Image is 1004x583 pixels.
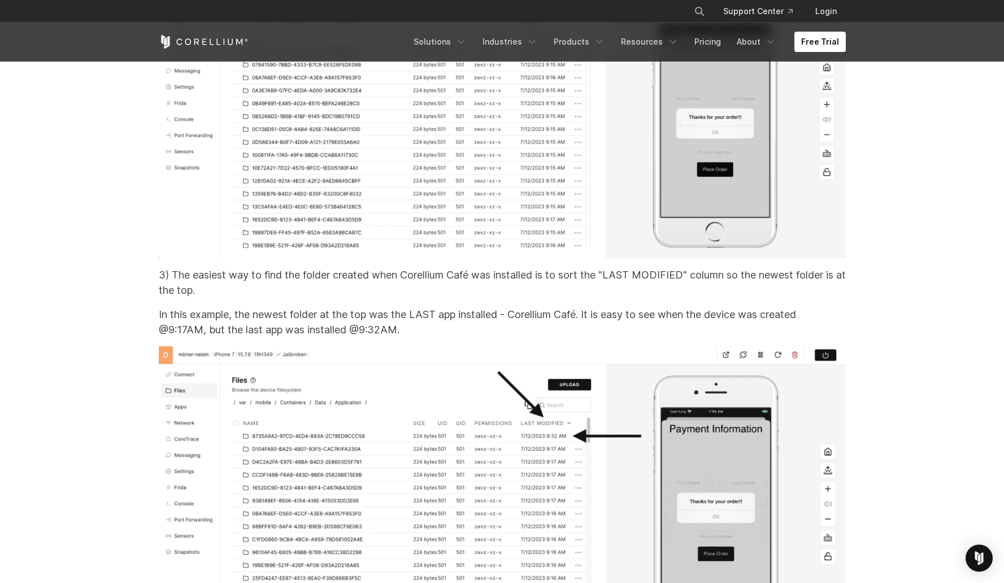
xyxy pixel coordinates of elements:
[806,1,846,21] a: Login
[614,32,685,52] a: Resources
[159,35,249,49] a: Corellium Home
[680,1,846,21] div: Navigation Menu
[714,1,802,21] a: Support Center
[407,32,473,52] a: Solutions
[547,32,612,52] a: Products
[966,545,993,572] div: Open Intercom Messenger
[476,32,545,52] a: Industries
[407,32,846,52] div: Navigation Menu
[688,32,728,52] a: Pricing
[794,32,846,52] a: Free Trial
[689,1,710,21] button: Search
[159,307,846,337] p: In this example, the newest folder at the top was the LAST app installed - Corellium Café. It is ...
[730,32,783,52] a: About
[159,267,846,298] p: 3) The easiest way to find the folder created when Corellium Café was installed is to sort the "L...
